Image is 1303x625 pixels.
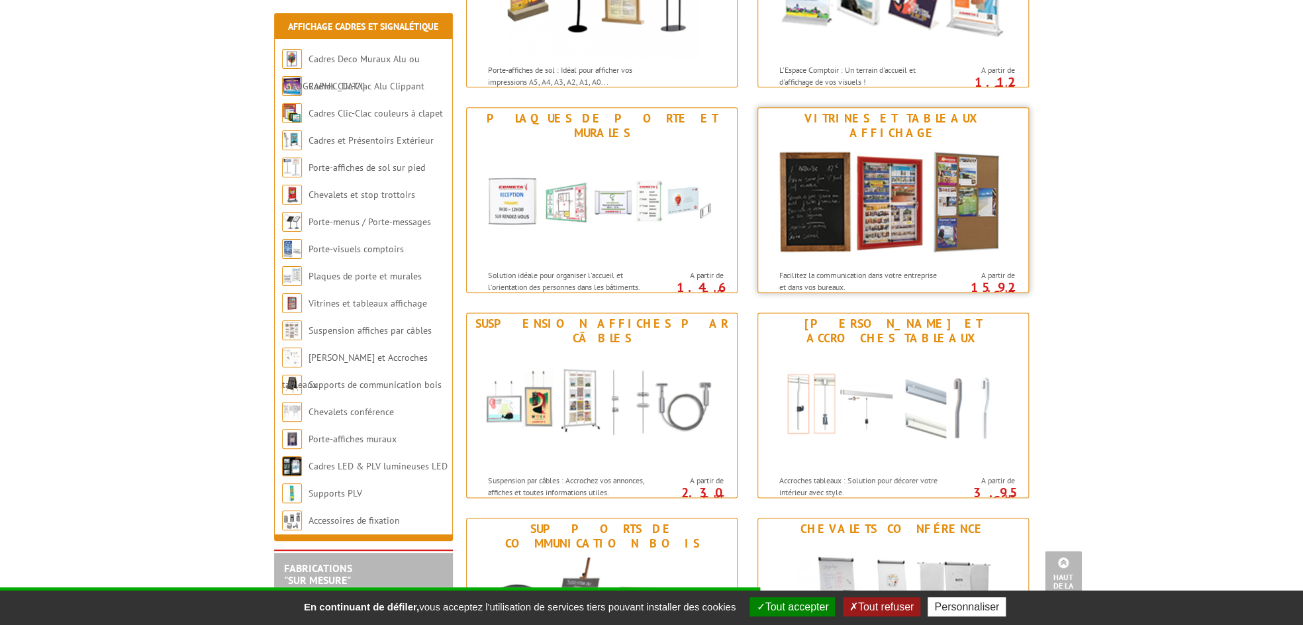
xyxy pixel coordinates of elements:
[309,324,432,336] a: Suspension affiches par câbles
[282,320,302,340] img: Suspension affiches par câbles
[309,487,362,499] a: Supports PLV
[1005,82,1015,93] sup: HT
[466,107,738,293] a: Plaques de porte et murales Plaques de porte et murales Solution idéale pour organiser l'accueil ...
[466,312,738,498] a: Suspension affiches par câbles Suspension affiches par câbles Suspension par câbles : Accrochez v...
[309,270,422,282] a: Plaques de porte et murales
[309,297,427,309] a: Vitrines et tableaux affichage
[282,49,302,69] img: Cadres Deco Muraux Alu ou Bois
[309,134,434,146] a: Cadres et Présentoirs Extérieur
[947,475,1015,486] span: A partir de
[1005,287,1015,299] sup: HT
[941,489,1015,505] p: 3.95 €
[282,456,302,476] img: Cadres LED & PLV lumineuses LED
[650,283,724,299] p: 1.46 €
[714,493,724,504] sup: HT
[309,406,394,418] a: Chevalets conférence
[941,283,1015,299] p: 15.92 €
[779,269,943,292] p: Facilitez la communication dans votre entreprise et dans vos bureaux.
[771,349,1016,468] img: Cimaises et Accroches tableaux
[282,348,302,367] img: Cimaises et Accroches tableaux
[757,312,1029,498] a: [PERSON_NAME] et Accroches tableaux Cimaises et Accroches tableaux Accroches tableaux : Solution ...
[941,78,1015,94] p: 1.12 €
[947,270,1015,281] span: A partir de
[309,460,448,472] a: Cadres LED & PLV lumineuses LED
[656,475,724,486] span: A partir de
[488,475,652,497] p: Suspension par câbles : Accrochez vos annonces, affiches et toutes informations utiles.
[650,489,724,505] p: 2.30 €
[282,293,302,313] img: Vitrines et tableaux affichage
[656,270,724,281] span: A partir de
[928,597,1006,616] button: Personnaliser (fenêtre modale)
[282,158,302,177] img: Porte-affiches de sol sur pied
[297,601,742,612] span: vous acceptez l'utilisation de services tiers pouvant installer des cookies
[282,239,302,259] img: Porte-visuels comptoirs
[761,522,1025,536] div: Chevalets conférence
[282,483,302,503] img: Supports PLV
[749,597,835,616] button: Tout accepter
[304,601,419,612] strong: En continuant de défiler,
[470,522,734,551] div: Supports de communication bois
[282,510,302,530] img: Accessoires de fixation
[309,514,400,526] a: Accessoires de fixation
[947,65,1015,75] span: A partir de
[309,189,415,201] a: Chevalets et stop trottoirs
[282,266,302,286] img: Plaques de porte et murales
[309,162,425,173] a: Porte-affiches de sol sur pied
[761,316,1025,346] div: [PERSON_NAME] et Accroches tableaux
[843,597,920,616] button: Tout refuser
[771,144,1016,263] img: Vitrines et tableaux affichage
[1045,551,1082,605] a: Haut de la page
[282,212,302,232] img: Porte-menus / Porte-messages
[282,352,428,391] a: [PERSON_NAME] et Accroches tableaux
[488,64,652,87] p: Porte-affiches de sol : Idéal pour afficher vos impressions A5, A4, A3, A2, A1, A0...
[488,269,652,292] p: Solution idéale pour organiser l'accueil et l'orientation des personnes dans les bâtiments.
[282,103,302,123] img: Cadres Clic-Clac couleurs à clapet
[779,475,943,497] p: Accroches tableaux : Solution pour décorer votre intérieur avec style.
[1005,493,1015,504] sup: HT
[309,243,404,255] a: Porte-visuels comptoirs
[282,185,302,205] img: Chevalets et stop trottoirs
[714,287,724,299] sup: HT
[761,111,1025,140] div: Vitrines et tableaux affichage
[288,21,438,32] a: Affichage Cadres et Signalétique
[309,433,397,445] a: Porte-affiches muraux
[309,216,431,228] a: Porte-menus / Porte-messages
[282,402,302,422] img: Chevalets conférence
[282,53,420,92] a: Cadres Deco Muraux Alu ou [GEOGRAPHIC_DATA]
[470,316,734,346] div: Suspension affiches par câbles
[757,107,1029,293] a: Vitrines et tableaux affichage Vitrines et tableaux affichage Facilitez la communication dans vot...
[282,130,302,150] img: Cadres et Présentoirs Extérieur
[284,561,352,587] a: FABRICATIONS"Sur Mesure"
[470,111,734,140] div: Plaques de porte et murales
[282,429,302,449] img: Porte-affiches muraux
[479,349,724,468] img: Suspension affiches par câbles
[309,107,443,119] a: Cadres Clic-Clac couleurs à clapet
[779,64,943,87] p: L'Espace Comptoir : Un terrain d'accueil et d'affichage de vos visuels !
[309,80,424,92] a: Cadres Clic-Clac Alu Clippant
[309,379,442,391] a: Supports de communication bois
[479,144,724,263] img: Plaques de porte et murales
